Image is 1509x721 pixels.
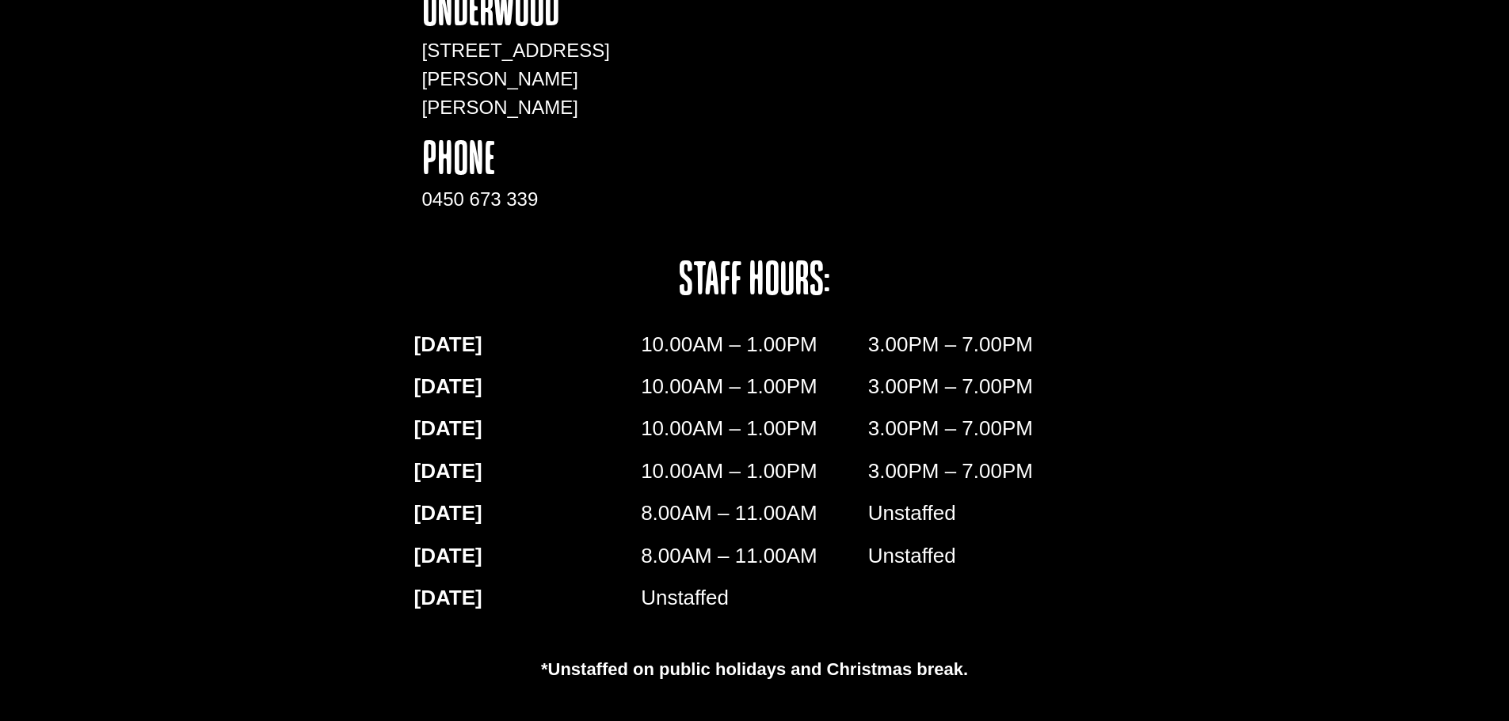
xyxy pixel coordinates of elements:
p: 3.00PM – 7.00PM [868,413,1096,444]
p: 8.00AM – 11.00AM [641,541,868,571]
p: 3.00PM – 7.00PM [868,329,1096,360]
div: *Unstaffed on public holidays and Christmas break. [398,656,1111,682]
p: 8.00AM – 11.00AM [641,498,868,529]
div: Unstaffed [868,498,1096,540]
p: Unstaffed [641,582,868,613]
p: 3.00PM – 7.00PM [868,371,1096,402]
p: 10.00AM – 1.00PM [641,413,868,444]
p: [DATE] [414,582,642,613]
p: [DATE] [414,541,642,571]
div: 10.00AM – 1.00PM [641,329,868,371]
p: 10.00AM – 1.00PM [641,456,868,487]
p: [DATE] [414,329,642,360]
h4: phone [422,138,673,185]
p: [DATE] [414,456,642,487]
p: [DATE] [414,371,642,402]
h4: staff hours: [559,258,950,305]
div: 10.00AM – 1.00PM [641,371,868,413]
p: Unstaffed [868,541,1096,571]
p: [DATE] [414,498,642,529]
p: [DATE] [414,413,642,444]
p: 3.00PM – 7.00PM [868,456,1096,487]
div: [STREET_ADDRESS][PERSON_NAME][PERSON_NAME] [422,36,673,138]
div: 0450 673 339 [422,185,673,214]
